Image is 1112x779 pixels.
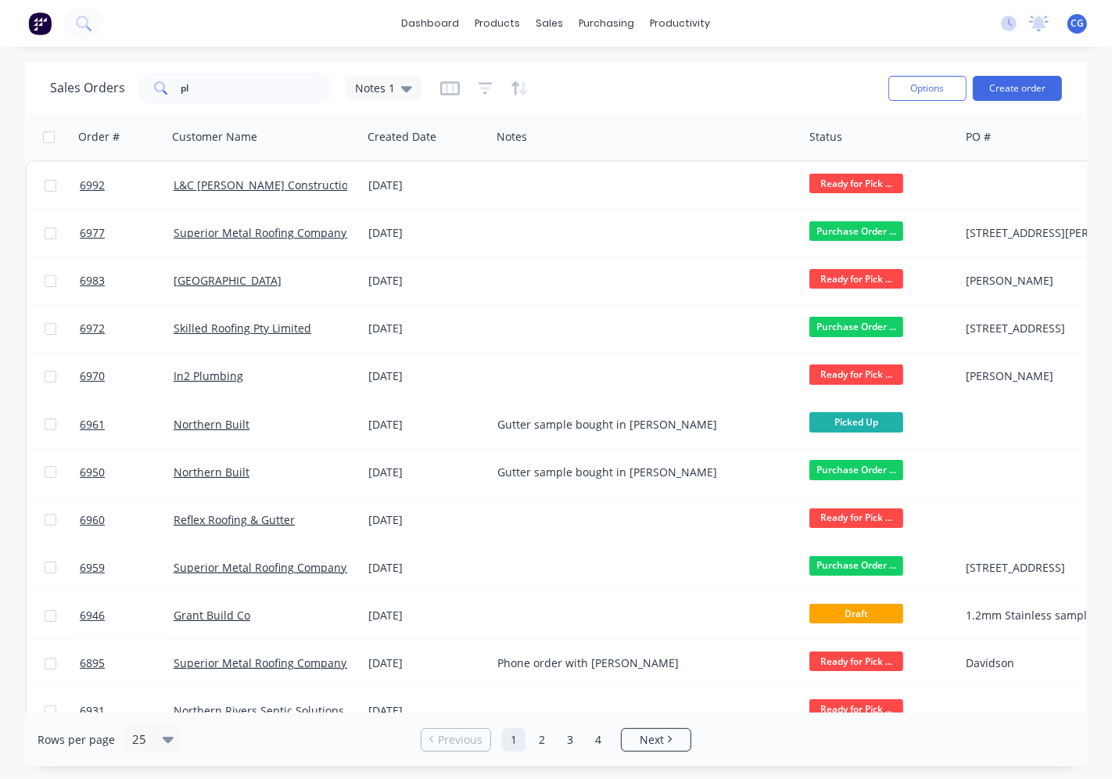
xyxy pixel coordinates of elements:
[809,129,842,145] div: Status
[80,592,174,639] a: 6946
[355,80,395,96] span: Notes 1
[888,76,967,101] button: Options
[80,417,105,433] span: 6961
[80,512,105,528] span: 6960
[80,465,105,480] span: 6950
[181,73,334,104] input: Search...
[80,162,174,209] a: 6992
[174,321,311,336] a: Skilled Roofing Pty Limited
[809,221,903,241] span: Purchase Order ...
[78,129,120,145] div: Order #
[38,732,115,748] span: Rows per page
[80,257,174,304] a: 6983
[368,129,436,145] div: Created Date
[80,368,105,384] span: 6970
[174,417,249,432] a: Northern Built
[572,12,643,35] div: purchasing
[973,76,1062,101] button: Create order
[809,269,903,289] span: Ready for Pick ...
[80,497,174,544] a: 6960
[1071,16,1084,31] span: CG
[809,364,903,384] span: Ready for Pick ...
[368,465,485,480] div: [DATE]
[174,655,385,670] a: Superior Metal Roofing Company Pty Ltd
[809,652,903,671] span: Ready for Pick ...
[368,560,485,576] div: [DATE]
[394,12,468,35] a: dashboard
[80,687,174,734] a: 6931
[80,273,105,289] span: 6983
[80,449,174,496] a: 6950
[368,368,485,384] div: [DATE]
[809,460,903,479] span: Purchase Order ...
[174,560,385,575] a: Superior Metal Roofing Company Pty Ltd
[174,368,243,383] a: In2 Plumbing
[172,129,257,145] div: Customer Name
[368,178,485,193] div: [DATE]
[80,178,105,193] span: 6992
[80,321,105,336] span: 6972
[640,732,664,748] span: Next
[468,12,529,35] div: products
[809,317,903,336] span: Purchase Order ...
[174,608,250,623] a: Grant Build Co
[529,12,572,35] div: sales
[80,544,174,591] a: 6959
[809,174,903,193] span: Ready for Pick ...
[368,225,485,241] div: [DATE]
[643,12,719,35] div: productivity
[80,655,105,671] span: 6895
[368,321,485,336] div: [DATE]
[558,728,582,752] a: Page 3
[174,465,249,479] a: Northern Built
[502,728,526,752] a: Page 1 is your current page
[438,732,482,748] span: Previous
[174,703,344,718] a: Northern Rivers Septic Solutions
[80,640,174,687] a: 6895
[28,12,52,35] img: Factory
[174,225,385,240] a: Superior Metal Roofing Company Pty Ltd
[497,417,782,433] div: Gutter sample bought in [PERSON_NAME]
[80,560,105,576] span: 6959
[809,508,903,528] span: Ready for Pick ...
[80,353,174,400] a: 6970
[497,129,527,145] div: Notes
[809,412,903,432] span: Picked Up
[809,699,903,719] span: Ready for Pick ...
[530,728,554,752] a: Page 2
[586,728,610,752] a: Page 4
[421,732,490,748] a: Previous page
[368,703,485,719] div: [DATE]
[966,129,991,145] div: PO #
[80,608,105,623] span: 6946
[174,178,361,192] a: L&C [PERSON_NAME] Constructions
[368,417,485,433] div: [DATE]
[622,732,691,748] a: Next page
[497,465,782,480] div: Gutter sample bought in [PERSON_NAME]
[80,703,105,719] span: 6931
[368,273,485,289] div: [DATE]
[80,225,105,241] span: 6977
[809,604,903,623] span: Draft
[368,655,485,671] div: [DATE]
[80,210,174,257] a: 6977
[368,512,485,528] div: [DATE]
[174,512,295,527] a: Reflex Roofing & Gutter
[809,556,903,576] span: Purchase Order ...
[368,608,485,623] div: [DATE]
[497,655,782,671] div: Phone order with [PERSON_NAME]
[174,273,282,288] a: [GEOGRAPHIC_DATA]
[80,401,174,448] a: 6961
[414,728,698,752] ul: Pagination
[80,305,174,352] a: 6972
[50,81,125,95] h1: Sales Orders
